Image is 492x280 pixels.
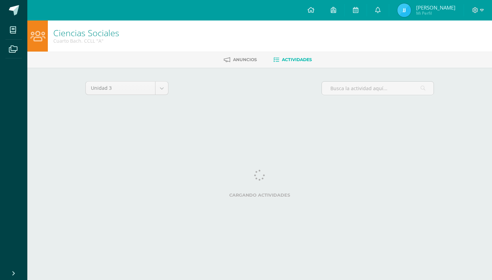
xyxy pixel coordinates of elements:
input: Busca la actividad aquí... [322,82,434,95]
img: 01366be3e3542a5da0f9049fc936bfb5.png [397,3,411,17]
span: Actividades [282,57,312,62]
span: Anuncios [233,57,257,62]
span: Unidad 3 [91,82,150,95]
div: Cuarto Bach. CCLL 'A' [53,38,119,44]
a: Ciencias Sociales [53,27,119,39]
label: Cargando actividades [85,193,434,198]
h1: Ciencias Sociales [53,28,119,38]
span: [PERSON_NAME] [416,4,455,11]
span: Mi Perfil [416,10,455,16]
a: Actividades [273,54,312,65]
a: Anuncios [224,54,257,65]
a: Unidad 3 [86,82,168,95]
